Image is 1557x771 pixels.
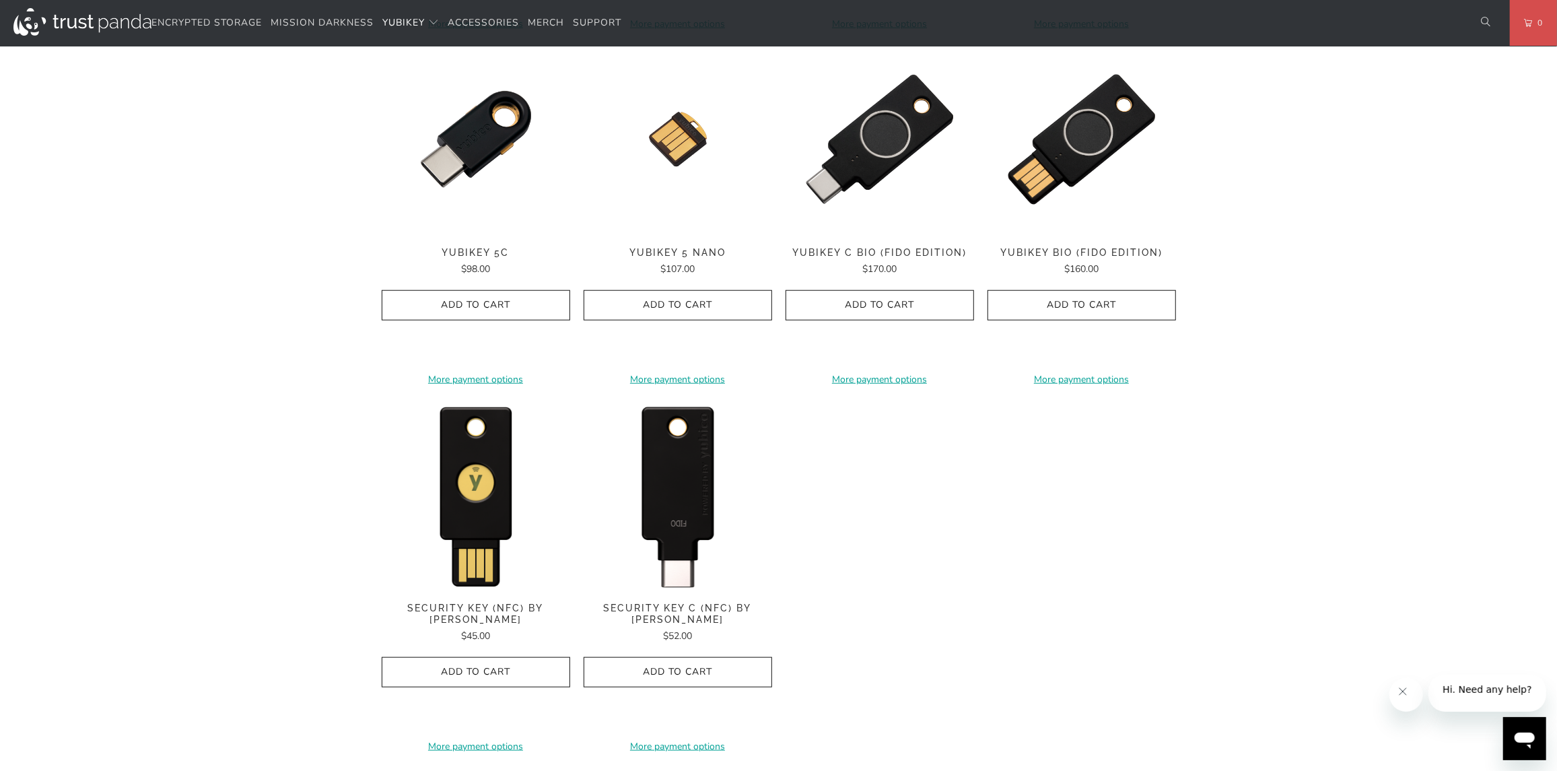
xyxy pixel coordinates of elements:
[584,401,772,589] img: Security Key C (NFC) by Yubico - Trust Panda
[584,247,772,259] span: YubiKey 5 Nano
[598,300,758,311] span: Add to Cart
[1002,300,1162,311] span: Add to Cart
[461,630,490,642] span: $45.00
[786,45,974,234] img: YubiKey C Bio (FIDO Edition) - Trust Panda
[382,45,570,234] a: YubiKey 5C - Trust Panda YubiKey 5C - Trust Panda
[584,657,772,688] button: Add to Cart
[151,7,262,39] a: Encrypted Storage
[382,603,570,644] a: Security Key (NFC) by [PERSON_NAME] $45.00
[584,372,772,387] a: More payment options
[382,247,570,259] span: YubiKey 5C
[448,16,519,29] span: Accessories
[786,372,974,387] a: More payment options
[573,16,621,29] span: Support
[382,290,570,321] button: Add to Cart
[988,290,1176,321] button: Add to Cart
[382,603,570,626] span: Security Key (NFC) by [PERSON_NAME]
[448,7,519,39] a: Accessories
[584,603,772,644] a: Security Key C (NFC) by [PERSON_NAME] $52.00
[382,401,570,589] a: Security Key (NFC) by Yubico - Trust Panda Security Key (NFC) by Yubico - Trust Panda
[663,630,692,642] span: $52.00
[584,45,772,234] img: YubiKey 5 Nano - Trust Panda
[1428,675,1546,712] iframe: Message from company
[786,247,974,259] span: YubiKey C Bio (FIDO Edition)
[396,300,556,311] span: Add to Cart
[382,7,439,39] summary: YubiKey
[382,657,570,688] button: Add to Cart
[800,300,960,311] span: Add to Cart
[1532,15,1543,30] span: 0
[584,603,772,626] span: Security Key C (NFC) by [PERSON_NAME]
[786,247,974,277] a: YubiKey C Bio (FIDO Edition) $170.00
[1064,263,1099,275] span: $160.00
[382,247,570,277] a: YubiKey 5C $98.00
[584,739,772,754] a: More payment options
[151,16,262,29] span: Encrypted Storage
[598,667,758,678] span: Add to Cart
[573,7,621,39] a: Support
[13,8,151,36] img: Trust Panda Australia
[528,16,564,29] span: Merch
[461,263,490,275] span: $98.00
[382,401,570,589] img: Security Key (NFC) by Yubico - Trust Panda
[862,263,897,275] span: $170.00
[528,7,564,39] a: Merch
[1503,717,1546,760] iframe: Button to launch messaging window
[786,45,974,234] a: YubiKey C Bio (FIDO Edition) - Trust Panda YubiKey C Bio (FIDO Edition) - Trust Panda
[382,16,425,29] span: YubiKey
[271,16,374,29] span: Mission Darkness
[382,739,570,754] a: More payment options
[382,45,570,234] img: YubiKey 5C - Trust Panda
[988,247,1176,259] span: YubiKey Bio (FIDO Edition)
[271,7,374,39] a: Mission Darkness
[584,247,772,277] a: YubiKey 5 Nano $107.00
[151,7,621,39] nav: Translation missing: en.navigation.header.main_nav
[382,372,570,387] a: More payment options
[988,372,1176,387] a: More payment options
[584,401,772,589] a: Security Key C (NFC) by Yubico - Trust Panda Security Key C (NFC) by Yubico - Trust Panda
[988,45,1176,234] a: YubiKey Bio (FIDO Edition) - Trust Panda YubiKey Bio (FIDO Edition) - Trust Panda
[584,290,772,321] button: Add to Cart
[988,45,1176,234] img: YubiKey Bio (FIDO Edition) - Trust Panda
[786,290,974,321] button: Add to Cart
[396,667,556,678] span: Add to Cart
[584,45,772,234] a: YubiKey 5 Nano - Trust Panda YubiKey 5 Nano - Trust Panda
[1389,678,1423,712] iframe: Close message
[988,247,1176,277] a: YubiKey Bio (FIDO Edition) $160.00
[660,263,695,275] span: $107.00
